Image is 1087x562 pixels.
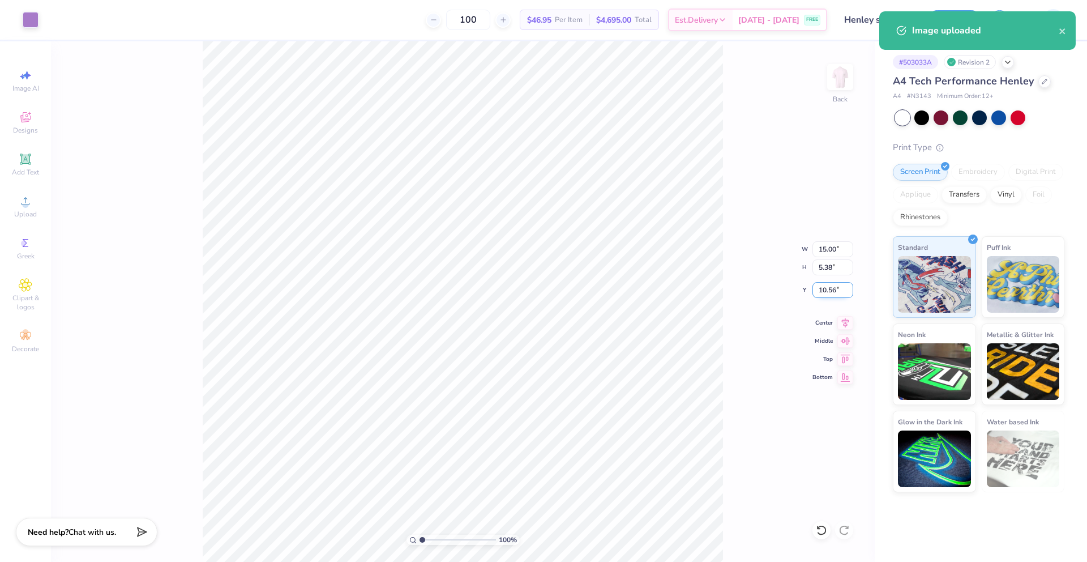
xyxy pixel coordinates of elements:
[28,527,69,538] strong: Need help?
[990,186,1022,203] div: Vinyl
[527,14,551,26] span: $46.95
[893,209,948,226] div: Rhinestones
[893,74,1034,88] span: A4 Tech Performance Henley
[69,527,116,538] span: Chat with us.
[893,92,901,101] span: A4
[987,416,1039,428] span: Water based Ink
[812,373,833,381] span: Bottom
[812,337,833,345] span: Middle
[13,126,38,135] span: Designs
[1059,24,1067,37] button: close
[898,329,926,340] span: Neon Ink
[898,256,971,313] img: Standard
[912,24,1059,37] div: Image uploaded
[499,535,517,545] span: 100 %
[812,319,833,327] span: Center
[12,168,39,177] span: Add Text
[738,14,799,26] span: [DATE] - [DATE]
[987,241,1011,253] span: Puff Ink
[12,344,39,354] span: Decorate
[6,293,45,312] span: Clipart & logos
[596,14,631,26] span: $4,695.00
[829,66,851,88] img: Back
[898,343,971,400] img: Neon Ink
[987,256,1060,313] img: Puff Ink
[806,16,818,24] span: FREE
[836,8,919,31] input: Untitled Design
[812,355,833,363] span: Top
[937,92,994,101] span: Minimum Order: 12 +
[987,343,1060,400] img: Metallic & Glitter Ink
[898,416,962,428] span: Glow in the Dark Ink
[987,329,1054,340] span: Metallic & Glitter Ink
[14,210,37,219] span: Upload
[944,55,996,69] div: Revision 2
[12,84,39,93] span: Image AI
[635,14,652,26] span: Total
[833,94,848,104] div: Back
[898,431,971,487] img: Glow in the Dark Ink
[446,10,490,30] input: – –
[898,241,928,253] span: Standard
[987,431,1060,487] img: Water based Ink
[951,164,1005,181] div: Embroidery
[555,14,583,26] span: Per Item
[942,186,987,203] div: Transfers
[1008,164,1063,181] div: Digital Print
[893,55,938,69] div: # 503033A
[893,141,1064,154] div: Print Type
[1025,186,1052,203] div: Foil
[893,164,948,181] div: Screen Print
[675,14,718,26] span: Est. Delivery
[907,92,931,101] span: # N3143
[17,252,35,261] span: Greek
[893,186,938,203] div: Applique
